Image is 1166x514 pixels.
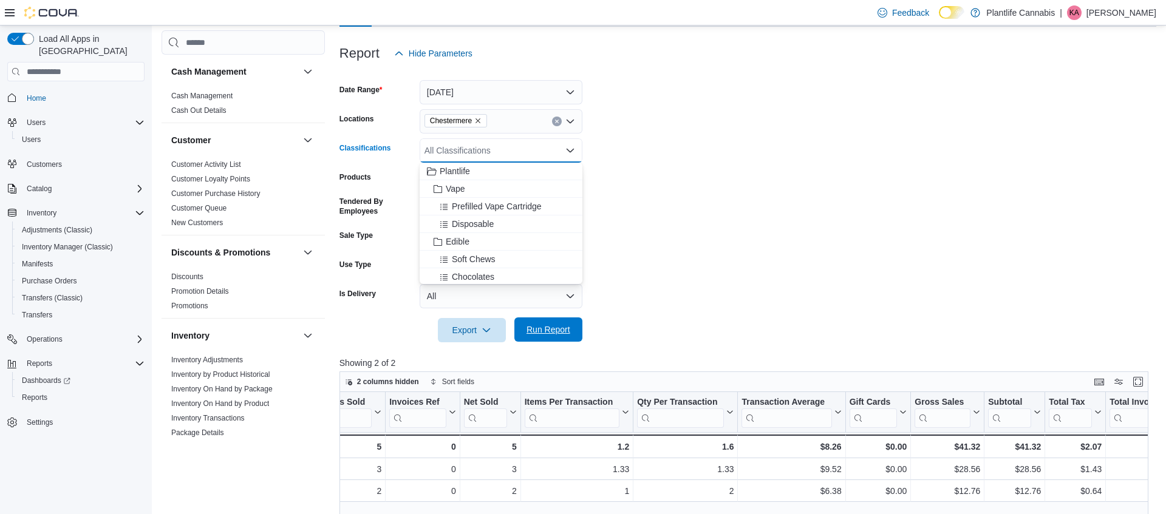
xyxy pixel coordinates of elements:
div: 1.6 [637,439,734,454]
a: Feedback [873,1,934,25]
span: Soft Chews [452,253,496,265]
span: 2 columns hidden [357,377,419,387]
span: Inventory On Hand by Package [171,384,273,394]
div: Subtotal [988,397,1031,408]
h3: Cash Management [171,66,247,78]
div: Transaction Average [742,397,831,408]
span: Manifests [22,259,53,269]
button: Hide Parameters [389,41,477,66]
span: Discounts [171,272,203,282]
div: Gift Card Sales [849,397,897,428]
label: Is Delivery [339,289,376,299]
div: 1.33 [637,462,734,477]
div: Gift Cards [849,397,897,408]
div: Items Per Transaction [524,397,619,428]
a: Inventory Transactions [171,414,245,422]
button: Settings [2,413,149,431]
button: Edible [420,233,582,251]
div: $12.76 [915,484,980,499]
span: Transfers (Classic) [17,291,145,305]
span: Operations [27,334,63,344]
a: Cash Out Details [171,106,227,115]
button: Sort fields [425,374,479,389]
button: Inventory [22,206,61,220]
a: Inventory On Hand by Package [171,385,273,393]
p: | [1060,5,1062,20]
div: $41.32 [915,439,980,454]
span: Plantlife [440,165,470,177]
div: $12.76 [988,484,1041,499]
div: Invoices Sold [310,397,372,428]
a: Home [22,91,51,106]
button: Invoices Sold [310,397,381,428]
button: Prefilled Vape Cartridge [420,198,582,215]
a: Discounts [171,272,203,281]
span: Users [22,115,145,130]
div: 5 [310,439,381,454]
div: Invoices Ref [389,397,446,428]
button: Discounts & Promotions [171,246,298,259]
div: 0 [389,462,455,477]
span: Export [445,318,499,342]
a: Transfers [17,308,57,322]
span: Settings [27,418,53,427]
button: Users [12,131,149,148]
button: Gross Sales [915,397,980,428]
button: Items Per Transaction [524,397,629,428]
span: New Customers [171,218,223,228]
span: Dashboards [17,373,145,388]
span: Reports [22,356,145,371]
button: [DATE] [420,80,582,104]
span: Dashboards [22,376,70,385]
button: Disposable [420,215,582,233]
a: Reports [17,390,52,405]
div: Net Sold [463,397,506,428]
div: Subtotal [988,397,1031,428]
div: $9.52 [742,462,841,477]
div: $0.00 [849,439,907,454]
button: Clear input [552,117,562,126]
span: Reports [22,393,47,402]
button: Inventory [2,205,149,221]
div: Invoices Sold [310,397,372,408]
button: Users [22,115,50,130]
button: Remove Chestermere from selection in this group [474,117,482,124]
div: Gross Sales [915,397,970,408]
div: Items Per Transaction [524,397,619,408]
button: Soft Chews [420,251,582,268]
button: Transfers (Classic) [12,289,149,306]
div: Transaction Average [742,397,831,428]
h3: Customer [171,134,211,146]
span: Settings [22,414,145,430]
span: Inventory On Hand by Product [171,399,269,408]
a: Promotions [171,302,208,310]
span: Inventory [22,206,145,220]
a: Dashboards [12,372,149,389]
div: 1 [525,484,630,499]
span: Inventory Adjustments [171,355,243,365]
button: Catalog [22,181,56,196]
span: Promotions [171,301,208,311]
button: Gift Cards [849,397,907,428]
span: Catalog [22,181,145,196]
div: 1.2 [524,439,629,454]
div: 5 [463,439,516,454]
span: Customer Queue [171,203,227,213]
div: 3 [464,462,517,477]
span: Prefilled Vape Cartridge [452,200,542,212]
span: Disposable [452,218,494,230]
div: Qty Per Transaction [637,397,724,428]
a: Inventory Manager (Classic) [17,240,118,254]
button: All [420,284,582,308]
div: $8.26 [742,439,841,454]
a: Cash Management [171,92,233,100]
a: Manifests [17,257,58,271]
button: Inventory [301,328,315,343]
a: Inventory Adjustments [171,356,243,364]
a: Customer Queue [171,204,227,212]
h3: Inventory [171,330,210,342]
button: Display options [1111,374,1126,389]
span: Operations [22,332,145,347]
label: Products [339,172,371,182]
